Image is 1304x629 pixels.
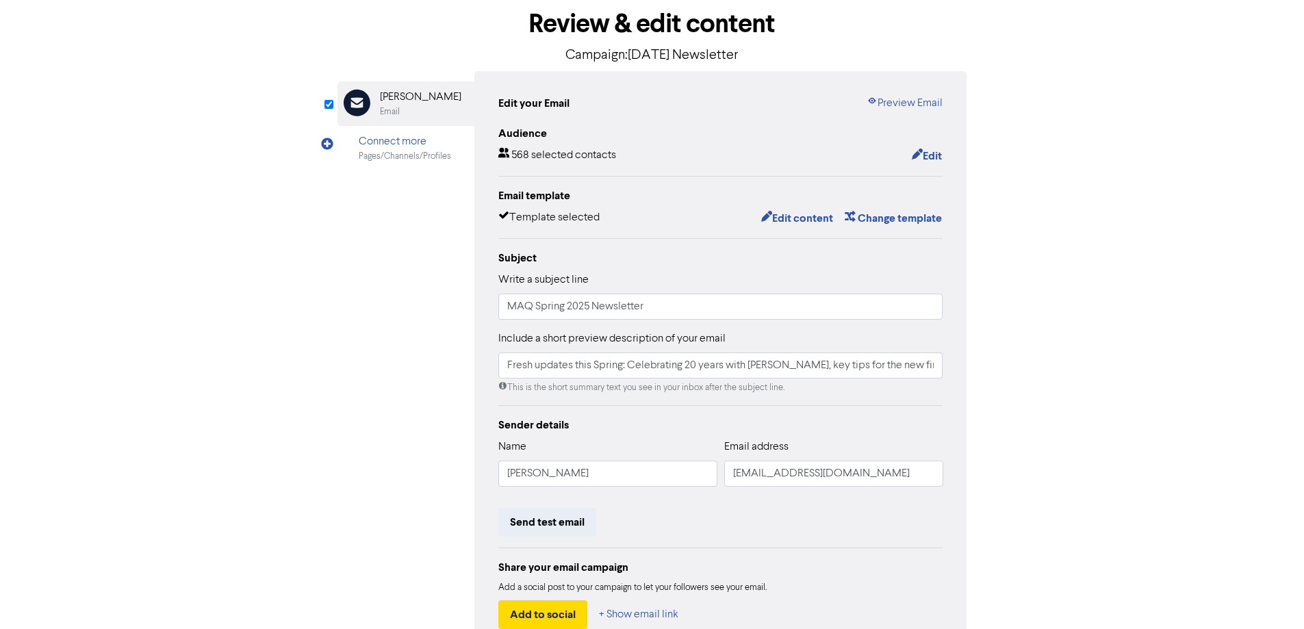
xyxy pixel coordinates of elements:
[498,147,616,165] div: 568 selected contacts
[359,133,451,150] div: Connect more
[498,125,943,142] div: Audience
[498,95,570,112] div: Edit your Email
[498,581,943,595] div: Add a social post to your campaign to let your followers see your email.
[498,381,943,394] div: This is the short summary text you see in your inbox after the subject line.
[1236,563,1304,629] iframe: Chat Widget
[911,147,943,165] button: Edit
[760,209,834,227] button: Edit content
[380,89,461,105] div: [PERSON_NAME]
[380,105,400,118] div: Email
[337,126,474,170] div: Connect morePages/Channels/Profiles
[498,439,526,455] label: Name
[359,150,451,163] div: Pages/Channels/Profiles
[724,439,789,455] label: Email address
[498,272,589,288] label: Write a subject line
[337,8,967,40] h1: Review & edit content
[337,45,967,66] p: Campaign: [DATE] Newsletter
[498,188,943,204] div: Email template
[867,95,943,112] a: Preview Email
[598,600,679,629] button: + Show email link
[498,250,943,266] div: Subject
[498,331,726,347] label: Include a short preview description of your email
[844,209,943,227] button: Change template
[337,81,474,126] div: [PERSON_NAME]Email
[498,417,943,433] div: Sender details
[498,209,600,227] div: Template selected
[498,559,943,576] div: Share your email campaign
[498,600,587,629] button: Add to social
[498,508,596,537] button: Send test email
